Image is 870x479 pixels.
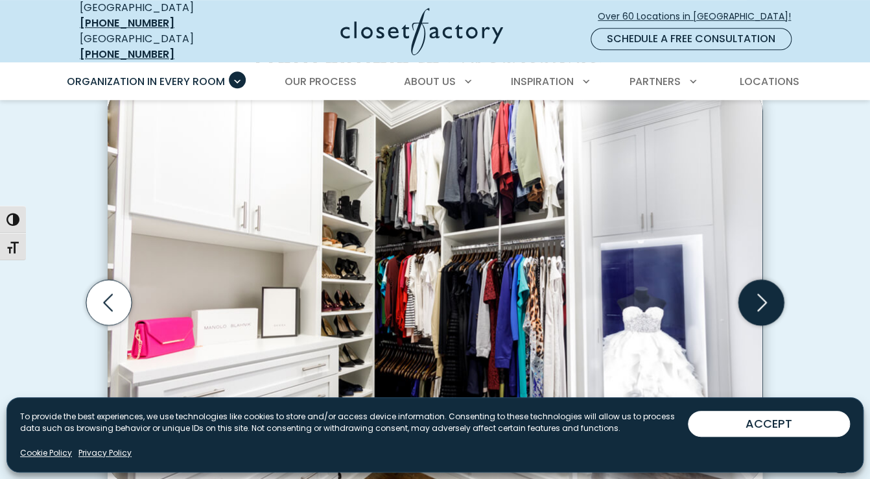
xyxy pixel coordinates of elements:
[740,74,799,89] span: Locations
[511,74,574,89] span: Inspiration
[688,411,850,437] button: ACCEPT
[284,74,356,89] span: Our Process
[80,16,174,31] a: [PHONE_NUMBER]
[597,5,802,28] a: Over 60 Locations in [GEOGRAPHIC_DATA]!
[591,28,792,50] a: Schedule a Free Consultation
[58,64,812,100] nav: Primary Menu
[67,74,225,89] span: Organization in Every Room
[404,74,456,89] span: About Us
[80,47,174,62] a: [PHONE_NUMBER]
[340,8,503,55] img: Closet Factory Logo
[78,447,132,459] a: Privacy Policy
[733,275,789,330] button: Next slide
[20,411,688,434] p: To provide the best experiences, we use technologies like cookies to store and/or access device i...
[598,10,801,23] span: Over 60 Locations in [GEOGRAPHIC_DATA]!
[81,275,137,330] button: Previous slide
[80,31,239,62] div: [GEOGRAPHIC_DATA]
[20,447,72,459] a: Cookie Policy
[629,74,681,89] span: Partners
